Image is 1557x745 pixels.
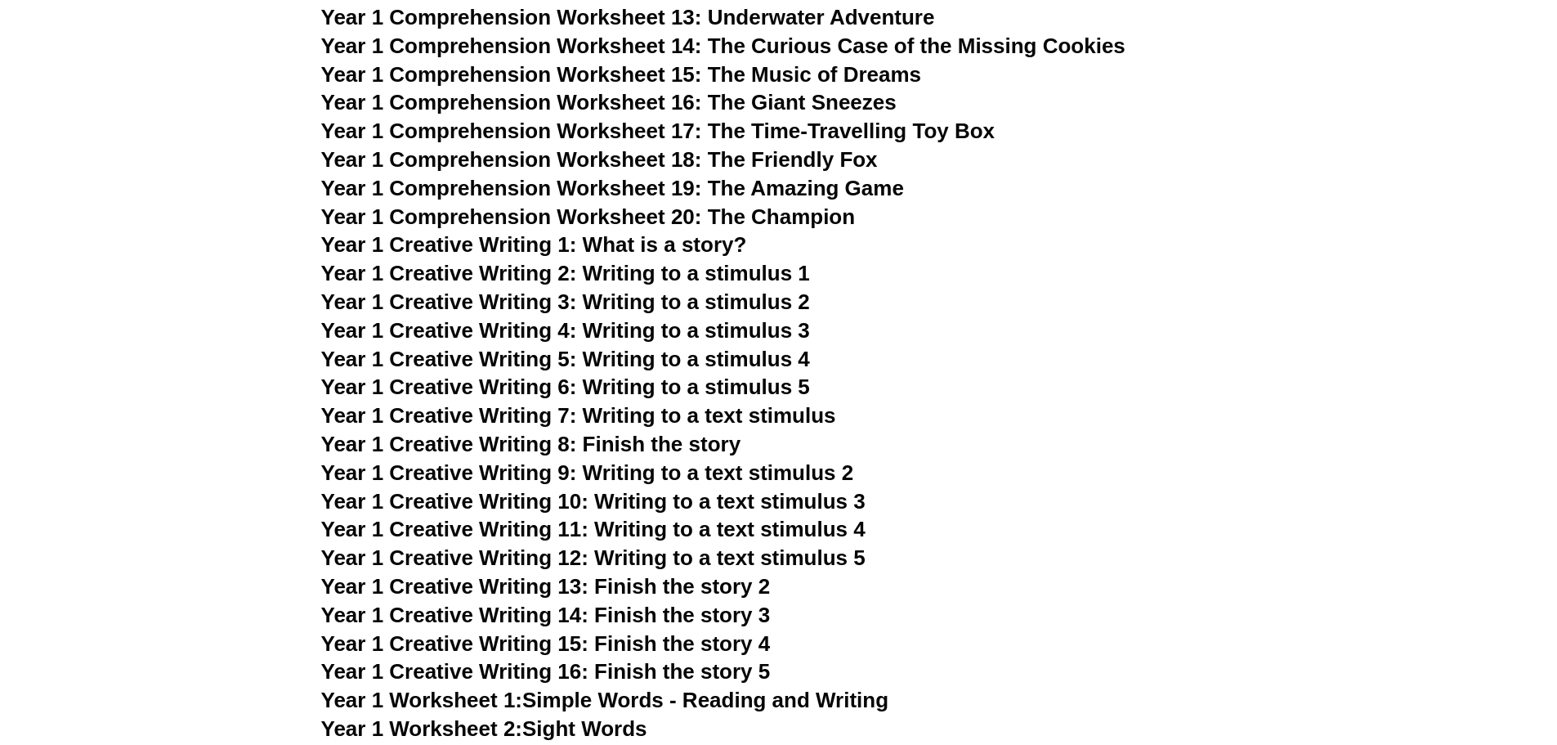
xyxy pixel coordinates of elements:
[321,574,771,599] a: Year 1 Creative Writing 13: Finish the story 2
[321,375,810,399] a: Year 1 Creative Writing 6: Writing to a stimulus 5
[321,716,523,741] span: Year 1 Worksheet 2:
[321,119,995,143] a: Year 1 Comprehension Worksheet 17: The Time-Travelling Toy Box
[321,460,854,485] a: Year 1 Creative Writing 9: Writing to a text stimulus 2
[1285,560,1557,745] iframe: Chat Widget
[321,5,935,29] a: Year 1 Comprehension Worksheet 13: Underwater Adventure
[321,90,897,114] a: Year 1 Comprehension Worksheet 16: The Giant Sneezes
[321,347,810,371] a: Year 1 Creative Writing 5: Writing to a stimulus 4
[321,688,889,712] a: Year 1 Worksheet 1:Simple Words - Reading and Writing
[321,403,836,428] a: Year 1 Creative Writing 7: Writing to a text stimulus
[321,688,523,712] span: Year 1 Worksheet 1:
[321,432,741,456] a: Year 1 Creative Writing 8: Finish the story
[321,62,922,87] a: Year 1 Comprehension Worksheet 15: The Music of Dreams
[321,517,866,541] a: Year 1 Creative Writing 11: Writing to a text stimulus 4
[321,716,647,741] a: Year 1 Worksheet 2:Sight Words
[321,489,866,514] a: Year 1 Creative Writing 10: Writing to a text stimulus 3
[321,261,810,285] a: Year 1 Creative Writing 2: Writing to a stimulus 1
[321,34,1125,58] a: Year 1 Comprehension Worksheet 14: The Curious Case of the Missing Cookies
[321,659,771,684] a: Year 1 Creative Writing 16: Finish the story 5
[321,204,856,229] a: Year 1 Comprehension Worksheet 20: The Champion
[321,545,866,570] a: Year 1 Creative Writing 12: Writing to a text stimulus 5
[321,147,878,172] a: Year 1 Comprehension Worksheet 18: The Friendly Fox
[321,176,904,200] a: Year 1 Comprehension Worksheet 19: The Amazing Game
[321,318,810,343] a: Year 1 Creative Writing 4: Writing to a stimulus 3
[321,603,771,627] a: Year 1 Creative Writing 14: Finish the story 3
[321,289,810,314] a: Year 1 Creative Writing 3: Writing to a stimulus 2
[321,232,747,257] a: Year 1 Creative Writing 1: What is a story?
[321,631,771,656] a: Year 1 Creative Writing 15: Finish the story 4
